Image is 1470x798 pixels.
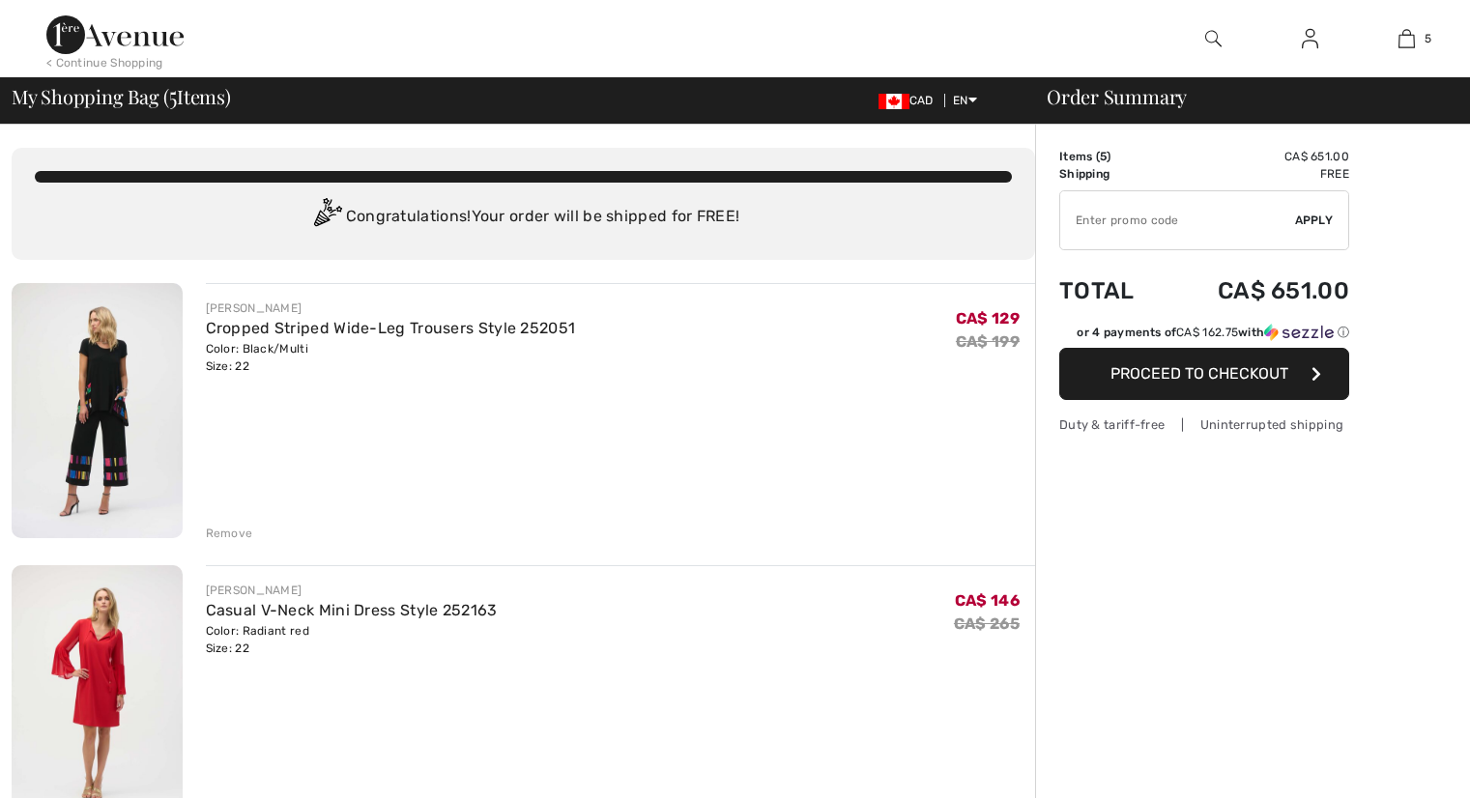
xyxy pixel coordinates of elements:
[206,299,576,317] div: [PERSON_NAME]
[206,582,498,599] div: [PERSON_NAME]
[1398,27,1415,50] img: My Bag
[955,591,1020,610] span: CA$ 146
[12,283,183,538] img: Cropped Striped Wide-Leg Trousers Style 252051
[206,601,498,619] a: Casual V-Neck Mini Dress Style 252163
[206,622,498,657] div: Color: Radiant red Size: 22
[1264,324,1334,341] img: Sezzle
[879,94,941,107] span: CAD
[879,94,909,109] img: Canadian Dollar
[1302,27,1318,50] img: My Info
[956,332,1020,351] s: CA$ 199
[169,82,177,107] span: 5
[954,614,1020,633] s: CA$ 265
[1165,148,1349,165] td: CA$ 651.00
[1059,165,1165,183] td: Shipping
[206,525,253,542] div: Remove
[1059,324,1349,348] div: or 4 payments ofCA$ 162.75withSezzle Click to learn more about Sezzle
[1359,27,1454,50] a: 5
[1100,150,1107,163] span: 5
[1425,30,1431,47] span: 5
[1176,326,1238,339] span: CA$ 162.75
[1059,415,1349,434] div: Duty & tariff-free | Uninterrupted shipping
[46,54,163,71] div: < Continue Shopping
[206,340,576,375] div: Color: Black/Multi Size: 22
[1165,165,1349,183] td: Free
[1023,87,1458,106] div: Order Summary
[1059,148,1165,165] td: Items ( )
[46,15,184,54] img: 1ère Avenue
[1060,191,1295,249] input: Promo code
[1110,364,1288,383] span: Proceed to Checkout
[1059,348,1349,400] button: Proceed to Checkout
[206,319,576,337] a: Cropped Striped Wide-Leg Trousers Style 252051
[1165,258,1349,324] td: CA$ 651.00
[307,198,346,237] img: Congratulation2.svg
[1205,27,1222,50] img: search the website
[12,87,231,106] span: My Shopping Bag ( Items)
[953,94,977,107] span: EN
[1295,212,1334,229] span: Apply
[35,198,1012,237] div: Congratulations! Your order will be shipped for FREE!
[1059,258,1165,324] td: Total
[956,309,1020,328] span: CA$ 129
[1286,27,1334,51] a: Sign In
[1077,324,1349,341] div: or 4 payments of with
